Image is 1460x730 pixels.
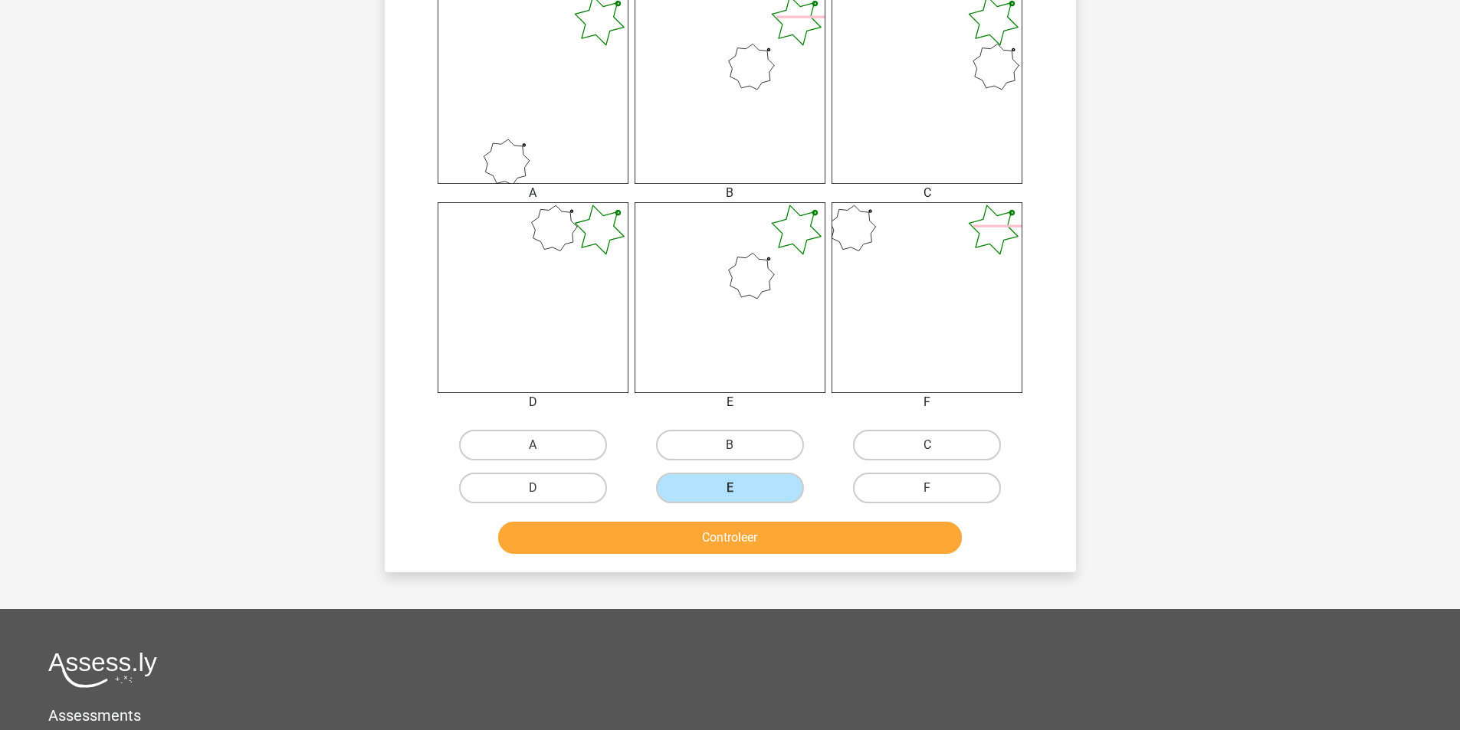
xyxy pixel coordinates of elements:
button: Controleer [498,522,962,554]
div: C [820,184,1034,202]
img: Assessly logo [48,652,157,688]
div: F [820,393,1034,411]
div: B [623,184,837,202]
label: E [656,473,804,503]
div: D [426,393,640,411]
label: F [853,473,1001,503]
label: B [656,430,804,460]
h5: Assessments [48,706,1412,725]
label: D [459,473,607,503]
div: E [623,393,837,411]
label: C [853,430,1001,460]
label: A [459,430,607,460]
div: A [426,184,640,202]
